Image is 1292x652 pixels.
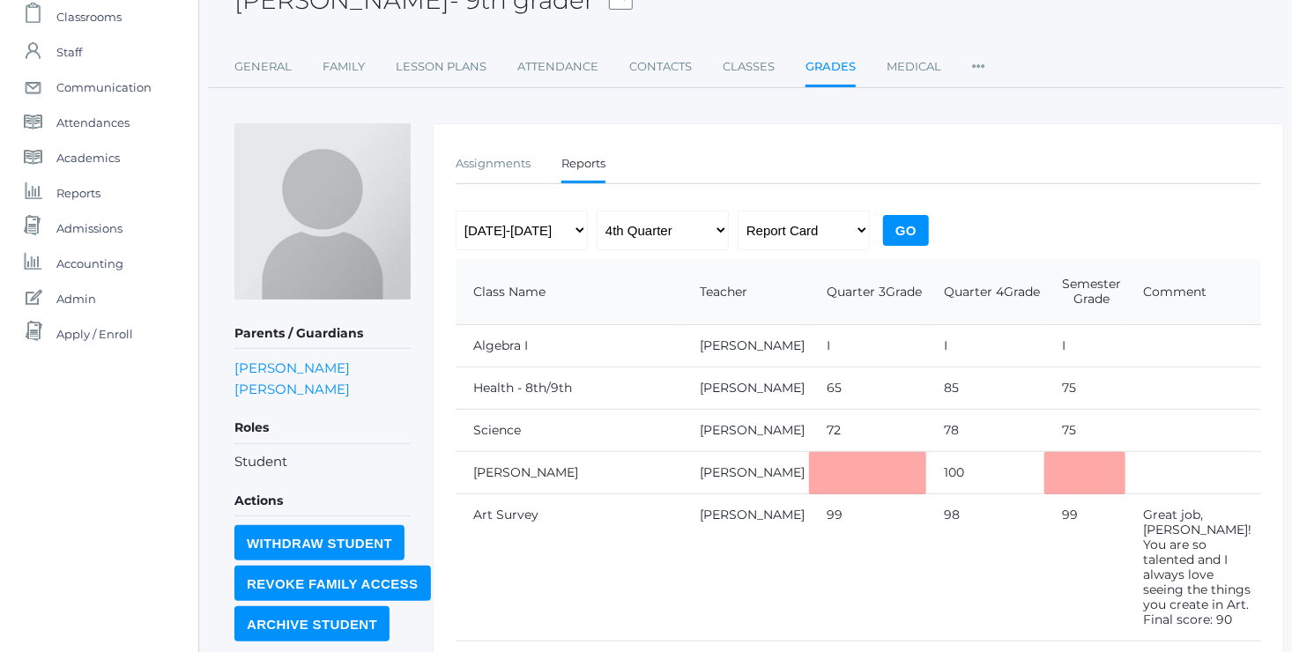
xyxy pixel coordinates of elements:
h5: Roles [234,413,411,443]
td: 85 [926,367,1044,410]
span: Quarter 4 [944,284,1004,300]
span: Admin [56,281,96,316]
span: Academics [56,140,120,175]
td: I [809,325,926,367]
span: Quarter 3 [827,284,886,300]
td: 65 [809,367,926,410]
span: Communication [56,70,152,105]
img: Carsten Grayson [234,123,411,300]
td: Great job, [PERSON_NAME]! You are so talented and I always love seeing the things you create in A... [1125,494,1261,641]
td: 75 [1044,367,1125,410]
a: Classes [723,49,775,85]
td: 98 [926,494,1044,641]
a: [PERSON_NAME] [700,422,805,438]
td: 78 [926,410,1044,452]
td: 99 [1044,494,1125,641]
a: Attendance [517,49,598,85]
input: Archive Student [234,606,390,641]
th: Comment [1125,259,1261,325]
th: Grade [809,259,926,325]
a: Family [323,49,365,85]
a: Algebra I [473,337,528,353]
th: Teacher [682,259,809,325]
a: Health - 8th/9th [473,380,572,396]
a: [PERSON_NAME] [700,337,805,353]
a: [PERSON_NAME] [473,464,578,480]
a: Contacts [629,49,692,85]
a: [PERSON_NAME] [700,507,805,522]
td: 75 [1044,410,1125,452]
th: Grade [926,259,1044,325]
a: [PERSON_NAME] [700,380,805,396]
a: Science [473,422,521,438]
span: Admissions [56,211,123,246]
td: 72 [809,410,926,452]
a: [PERSON_NAME] [234,381,350,397]
a: Lesson Plans [396,49,486,85]
th: Class Name [456,259,682,325]
h5: Actions [234,486,411,516]
th: Semester Grade [1044,259,1125,325]
li: Student [234,452,411,472]
td: I [1044,325,1125,367]
span: Attendances [56,105,130,140]
span: Reports [56,175,100,211]
td: 100 [926,452,1044,494]
a: Reports [561,146,605,184]
td: I [926,325,1044,367]
span: Accounting [56,246,123,281]
a: [PERSON_NAME] [234,359,350,376]
a: Grades [806,49,856,87]
span: Staff [56,34,82,70]
input: Go [883,215,929,246]
a: Medical [887,49,941,85]
input: Withdraw Student [234,525,405,560]
a: Assignments [456,146,531,182]
a: [PERSON_NAME] [700,464,805,480]
a: Art Survey [473,507,538,522]
h5: Parents / Guardians [234,319,411,349]
a: General [234,49,292,85]
span: Apply / Enroll [56,316,133,352]
td: 99 [809,494,926,641]
input: Revoke Family Access [234,566,431,601]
